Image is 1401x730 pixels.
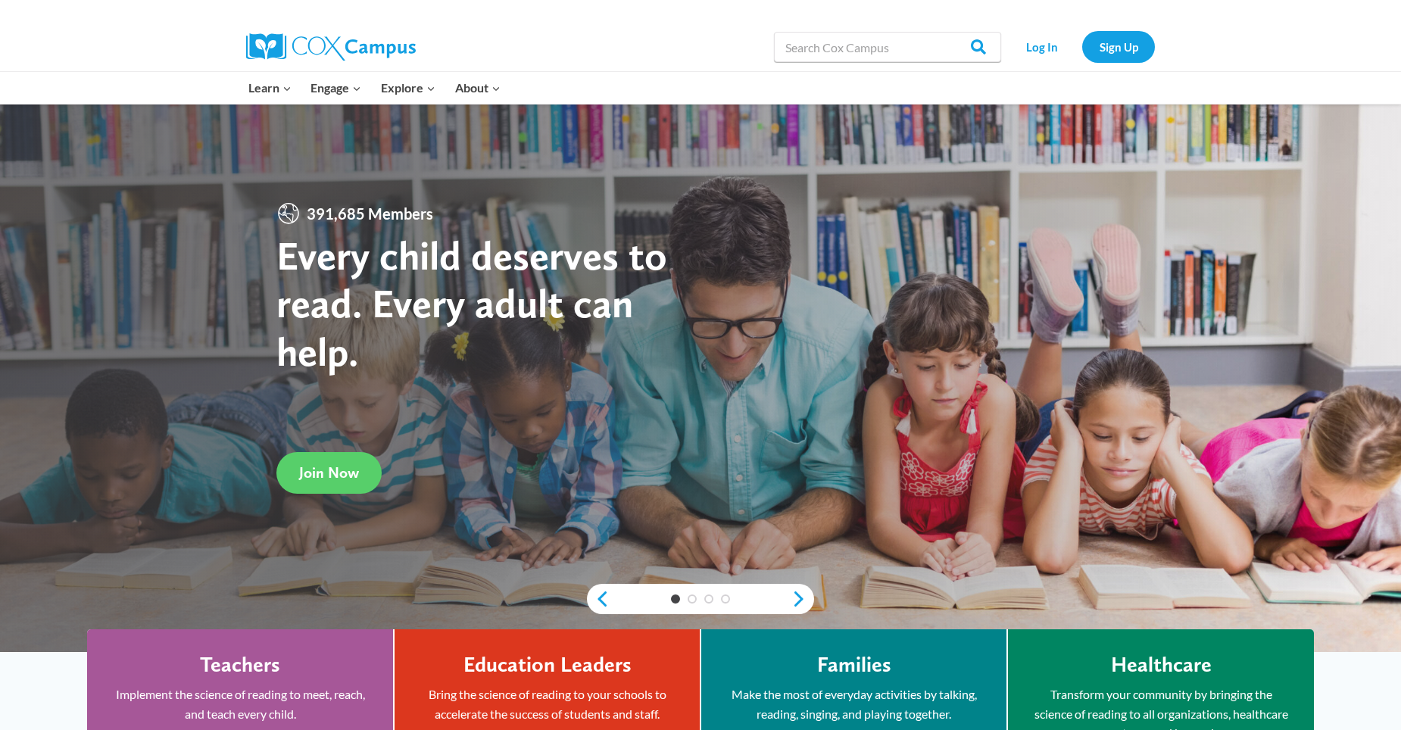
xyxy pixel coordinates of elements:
a: 1 [671,594,680,604]
p: Implement the science of reading to meet, reach, and teach every child. [110,685,370,723]
strong: Every child deserves to read. Every adult can help. [276,231,667,376]
span: 391,685 Members [301,201,439,226]
a: Join Now [276,452,382,494]
h4: Families [817,652,891,678]
span: Engage [310,78,361,98]
input: Search Cox Campus [774,32,1001,62]
a: Log In [1009,31,1075,62]
a: Sign Up [1082,31,1155,62]
a: 3 [704,594,713,604]
p: Make the most of everyday activities by talking, reading, singing, and playing together. [724,685,984,723]
span: Explore [381,78,435,98]
a: previous [587,590,610,608]
span: About [455,78,501,98]
h4: Teachers [200,652,280,678]
img: Cox Campus [246,33,416,61]
span: Join Now [299,463,359,482]
h4: Education Leaders [463,652,632,678]
h4: Healthcare [1111,652,1212,678]
span: Learn [248,78,292,98]
nav: Secondary Navigation [1009,31,1155,62]
p: Bring the science of reading to your schools to accelerate the success of students and staff. [417,685,677,723]
a: 4 [721,594,730,604]
div: content slider buttons [587,584,814,614]
a: next [791,590,814,608]
nav: Primary Navigation [239,72,510,104]
a: 2 [688,594,697,604]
